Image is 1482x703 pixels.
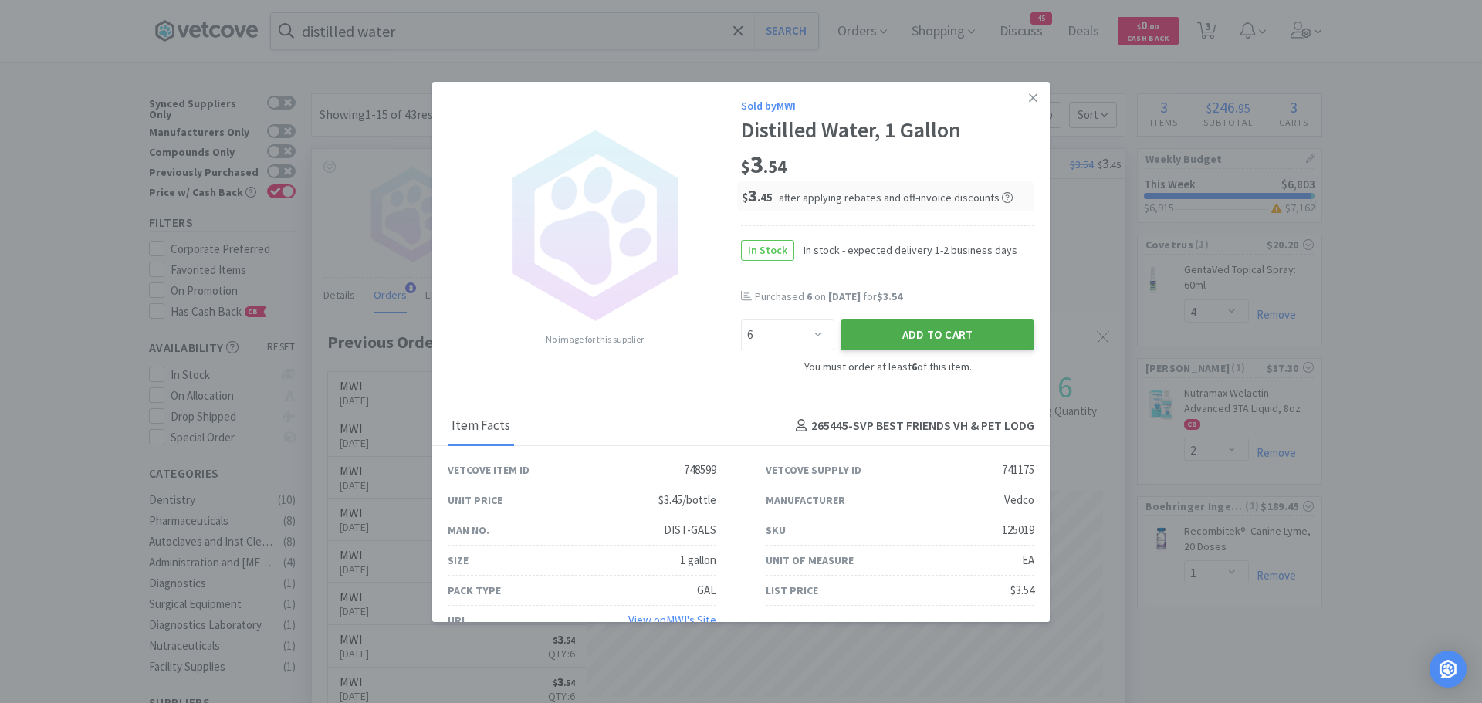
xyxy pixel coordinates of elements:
h4: 265445 - SVP BEST FRIENDS VH & PET LODG [790,416,1034,436]
div: DIST-GALS [664,521,716,539]
span: 3 [742,184,773,206]
div: Vedco [1004,491,1034,509]
div: Purchased on for [755,289,1034,305]
div: EA [1022,551,1034,569]
img: no_image.png [494,125,695,326]
span: In stock - expected delivery 1-2 business days [794,242,1017,259]
div: 741175 [1002,461,1034,479]
button: Add to Cart [841,319,1034,350]
div: Distilled Water, 1 Gallon [741,117,1034,144]
span: after applying rebates and off-invoice discounts [779,191,1013,204]
div: List Price [766,582,818,599]
div: 748599 [684,461,716,479]
span: $ [741,156,750,177]
strong: 6 [912,360,917,373]
span: 3 [741,149,787,180]
span: . 45 [757,190,773,204]
span: [DATE] [828,289,861,303]
div: Sold by MWI [741,97,1034,114]
span: In Stock [742,241,793,260]
div: $3.45/bottle [658,491,716,509]
div: Unit of Measure [766,552,854,569]
a: View onMWI's Site [628,613,716,627]
div: You must order at least of this item. [741,358,1034,375]
div: GAL [697,581,716,600]
div: SKU [766,522,786,539]
div: Manufacturer [766,492,845,509]
div: Pack Type [448,582,501,599]
span: $ [742,190,748,204]
div: Unit Price [448,492,502,509]
div: Size [448,552,469,569]
div: Vetcove Item ID [448,461,530,478]
div: URL [448,612,467,629]
span: . 54 [763,156,787,177]
span: $3.54 [877,289,902,303]
span: No image for this supplier [546,332,644,346]
div: Man No. [448,522,489,539]
span: 6 [807,289,812,303]
div: Vetcove Supply ID [766,461,861,478]
div: 125019 [1002,521,1034,539]
div: 1 gallon [680,551,716,569]
div: $3.54 [1010,581,1034,600]
div: Open Intercom Messenger [1430,651,1467,688]
div: Item Facts [448,407,514,446]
